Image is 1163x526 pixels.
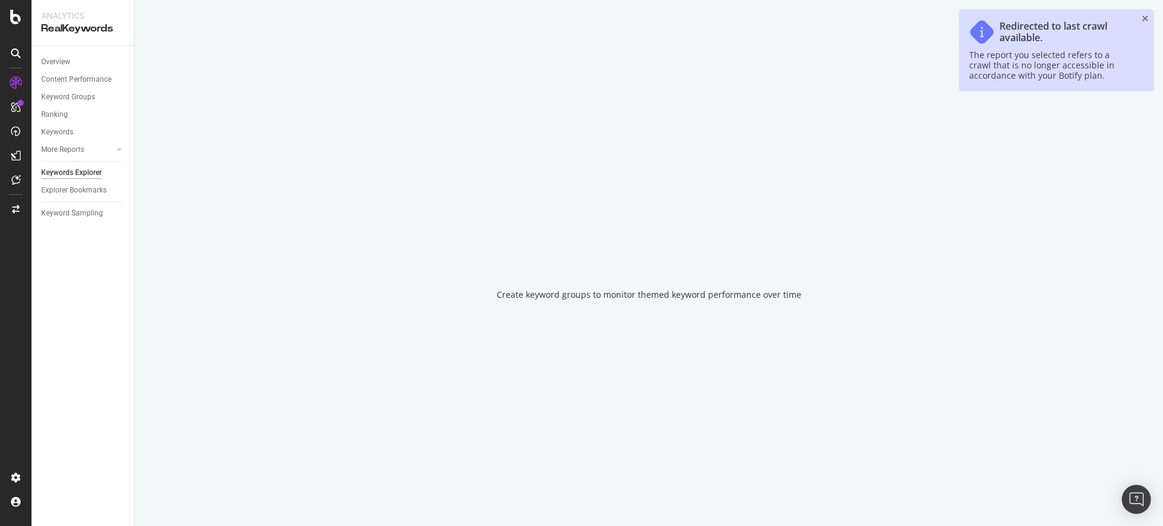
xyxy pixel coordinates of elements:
[999,21,1132,44] div: Redirected to last crawl available.
[41,73,125,86] a: Content Performance
[41,207,103,220] div: Keyword Sampling
[41,108,125,121] a: Ranking
[41,56,70,68] div: Overview
[41,108,68,121] div: Ranking
[41,143,84,156] div: More Reports
[969,50,1132,81] div: The report you selected refers to a crawl that is no longer accessible in accordance with your Bo...
[41,184,125,197] a: Explorer Bookmarks
[41,73,111,86] div: Content Performance
[41,143,113,156] a: More Reports
[41,22,124,36] div: RealKeywords
[1142,15,1148,23] div: close toast
[41,207,125,220] a: Keyword Sampling
[41,10,124,22] div: Analytics
[1122,485,1151,514] div: Open Intercom Messenger
[41,184,107,197] div: Explorer Bookmarks
[497,289,801,301] div: Create keyword groups to monitor themed keyword performance over time
[41,126,73,139] div: Keywords
[41,166,125,179] a: Keywords Explorer
[41,166,102,179] div: Keywords Explorer
[41,126,125,139] a: Keywords
[41,91,125,104] a: Keyword Groups
[41,56,125,68] a: Overview
[41,91,95,104] div: Keyword Groups
[605,226,692,269] div: animation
